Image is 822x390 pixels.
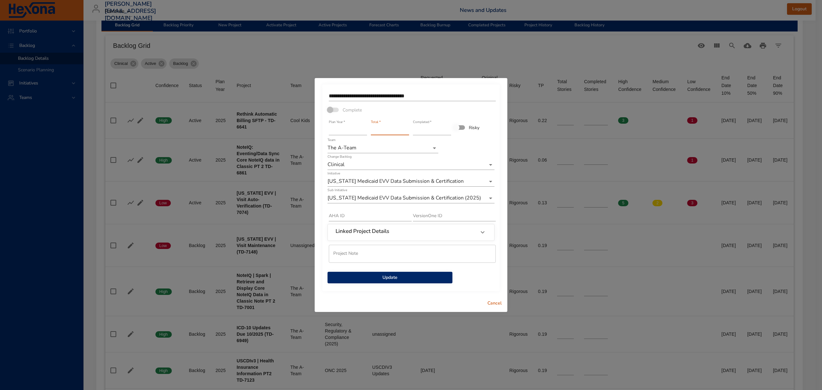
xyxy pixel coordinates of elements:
div: Linked Project Details [328,224,494,240]
div: [US_STATE] Medicaid EVV Data Submission & Certification [328,176,494,187]
h6: Linked Project Details [336,228,389,235]
label: Sub Initiative [328,189,347,192]
span: Complete [343,107,362,113]
label: Completed [413,120,432,124]
button: Update [328,272,452,284]
div: [US_STATE] Medicaid EVV Data Submission & Certification (2025) [328,193,494,203]
label: Total [371,120,380,124]
label: Initiative [328,172,340,175]
span: Update [333,274,447,282]
label: Team [328,138,336,142]
span: Risky [469,124,479,131]
label: Plan Year [329,120,345,124]
span: Cancel [487,299,502,307]
div: Clinical [328,160,494,170]
button: Cancel [484,297,505,309]
label: Change Backlog [328,155,352,159]
div: The A-Team [328,143,438,153]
